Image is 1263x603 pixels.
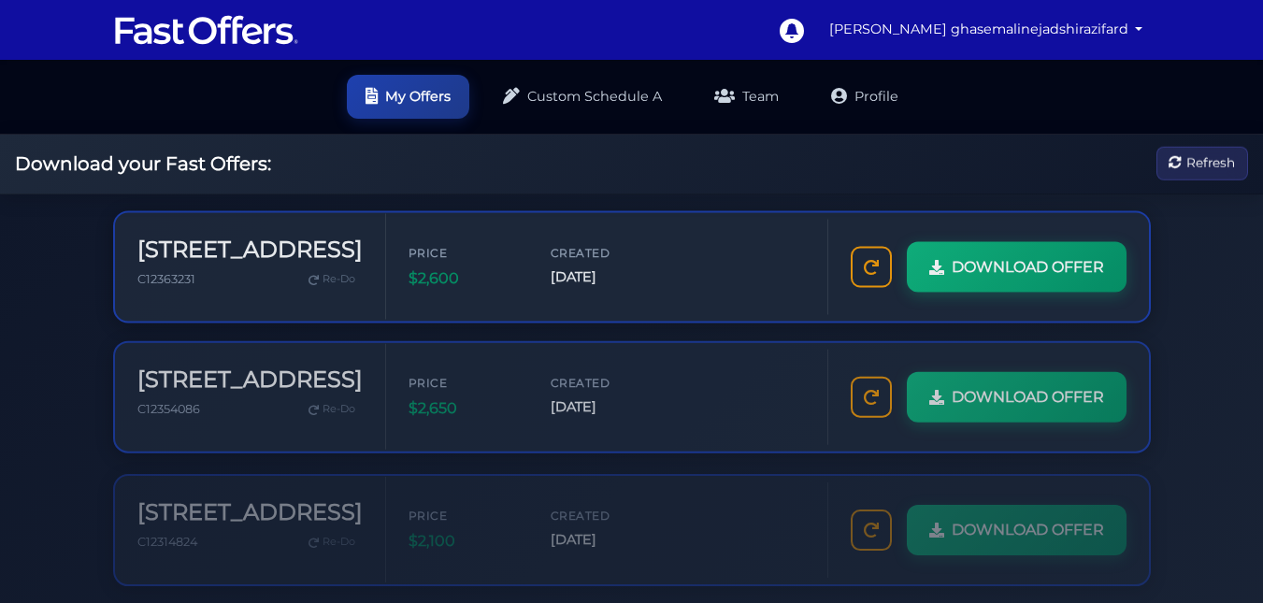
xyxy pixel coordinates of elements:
[137,235,363,262] h3: [STREET_ADDRESS]
[952,380,1104,405] span: DOWNLOAD OFFER
[484,75,681,119] a: Custom Schedule A
[323,396,355,413] span: Re-Do
[409,392,521,416] span: $2,650
[137,270,195,284] span: C12363231
[409,496,521,514] span: Price
[551,369,663,387] span: Created
[409,265,521,289] span: $2,600
[137,362,363,389] h3: [STREET_ADDRESS]
[907,240,1127,291] a: DOWNLOAD OFFER
[907,367,1127,418] a: DOWNLOAD OFFER
[952,508,1104,532] span: DOWNLOAD OFFER
[137,397,200,411] span: C12354086
[952,253,1104,278] span: DOWNLOAD OFFER
[301,266,363,290] a: Re-Do
[812,75,917,119] a: Profile
[137,524,197,538] span: C12314824
[409,242,521,260] span: Price
[1156,147,1248,181] button: Refresh
[409,519,521,543] span: $2,100
[696,75,797,119] a: Team
[551,242,663,260] span: Created
[301,520,363,544] a: Re-Do
[551,265,663,286] span: [DATE]
[15,152,271,175] h2: Download your Fast Offers:
[907,495,1127,545] a: DOWNLOAD OFFER
[323,269,355,286] span: Re-Do
[347,75,469,119] a: My Offers
[1186,153,1235,174] span: Refresh
[301,393,363,417] a: Re-Do
[137,489,363,516] h3: [STREET_ADDRESS]
[551,496,663,514] span: Created
[822,11,1151,48] a: [PERSON_NAME] ghasemalinejadshirazifard
[409,369,521,387] span: Price
[323,524,355,540] span: Re-Do
[551,519,663,540] span: [DATE]
[551,392,663,413] span: [DATE]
